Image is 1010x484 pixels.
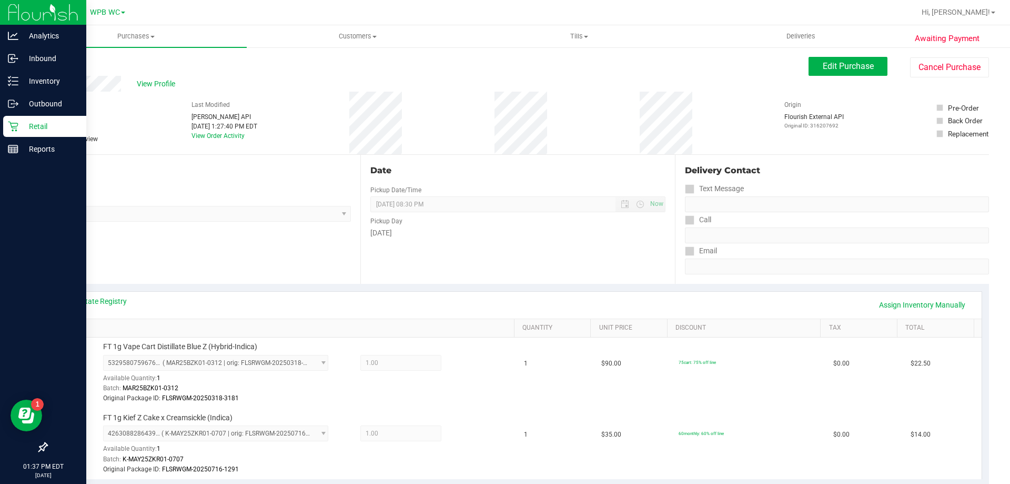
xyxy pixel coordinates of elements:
span: FT 1g Kief Z Cake x Creamsickle (Indica) [103,413,233,423]
a: Quantity [522,324,587,332]
a: Total [905,324,969,332]
span: Purchases [25,32,247,41]
span: Hi, [PERSON_NAME]! [922,8,990,16]
span: K-MAY25ZKR01-0707 [123,456,184,463]
p: Inventory [18,75,82,87]
button: Edit Purchase [809,57,887,76]
span: MAR25BZK01-0312 [123,384,178,392]
a: Deliveries [690,25,912,47]
span: $0.00 [833,359,850,369]
p: Inbound [18,52,82,65]
span: $14.00 [911,430,931,440]
label: Pickup Day [370,216,402,226]
p: Reports [18,143,82,155]
inline-svg: Retail [8,121,18,132]
iframe: Resource center [11,400,42,431]
span: 60monthly: 60% off line [679,431,724,436]
input: Format: (999) 999-9999 [685,196,989,212]
span: 75cart: 75% off line [679,360,716,365]
span: FT 1g Vape Cart Distillate Blue Z (Hybrid-Indica) [103,342,257,352]
inline-svg: Outbound [8,98,18,109]
div: Back Order [948,115,983,126]
div: Location [46,164,351,177]
a: Assign Inventory Manually [872,296,972,314]
span: 1 [157,445,160,452]
span: Deliveries [772,32,830,41]
span: Batch: [103,456,121,463]
inline-svg: Analytics [8,31,18,41]
span: $35.00 [601,430,621,440]
div: Delivery Contact [685,164,989,177]
label: Pickup Date/Time [370,185,421,195]
a: View Order Activity [191,132,245,140]
a: SKU [62,324,510,332]
inline-svg: Inventory [8,76,18,86]
label: Call [685,212,711,228]
p: 01:37 PM EDT [5,462,82,471]
span: FLSRWGM-20250716-1291 [162,466,239,473]
a: Tills [468,25,690,47]
div: Date [370,164,665,177]
p: Outbound [18,97,82,110]
label: Text Message [685,181,744,196]
span: Original Package ID: [103,394,160,402]
label: Last Modified [191,100,230,110]
div: [DATE] [370,228,665,239]
p: Retail [18,120,82,133]
a: Purchases [25,25,247,47]
span: Tills [469,32,689,41]
div: Pre-Order [948,103,979,113]
span: $0.00 [833,430,850,440]
span: $90.00 [601,359,621,369]
inline-svg: Reports [8,144,18,154]
span: Edit Purchase [823,61,874,71]
a: Unit Price [599,324,663,332]
p: [DATE] [5,471,82,479]
button: Cancel Purchase [910,57,989,77]
label: Origin [784,100,801,110]
a: Discount [675,324,816,332]
span: 1 [524,430,528,440]
input: Format: (999) 999-9999 [685,228,989,243]
span: FLSRWGM-20250318-3181 [162,394,239,402]
span: 1 [524,359,528,369]
div: Available Quantity: [103,371,340,391]
span: Batch: [103,384,121,392]
span: Customers [247,32,468,41]
a: View State Registry [64,296,127,307]
iframe: Resource center unread badge [31,398,44,411]
div: Flourish External API [784,112,844,130]
p: Original ID: 316207692 [784,122,844,130]
div: [DATE] 1:27:40 PM EDT [191,122,257,131]
a: Customers [247,25,468,47]
span: $22.50 [911,359,931,369]
label: Email [685,243,717,259]
div: [PERSON_NAME] API [191,112,257,122]
div: Available Quantity: [103,441,340,462]
a: Tax [829,324,893,332]
p: Analytics [18,29,82,42]
div: Replacement [948,129,988,139]
span: View Profile [137,78,179,90]
inline-svg: Inbound [8,53,18,64]
span: WPB WC [90,8,120,17]
span: Awaiting Payment [915,33,979,45]
span: Original Package ID: [103,466,160,473]
span: 1 [157,374,160,382]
